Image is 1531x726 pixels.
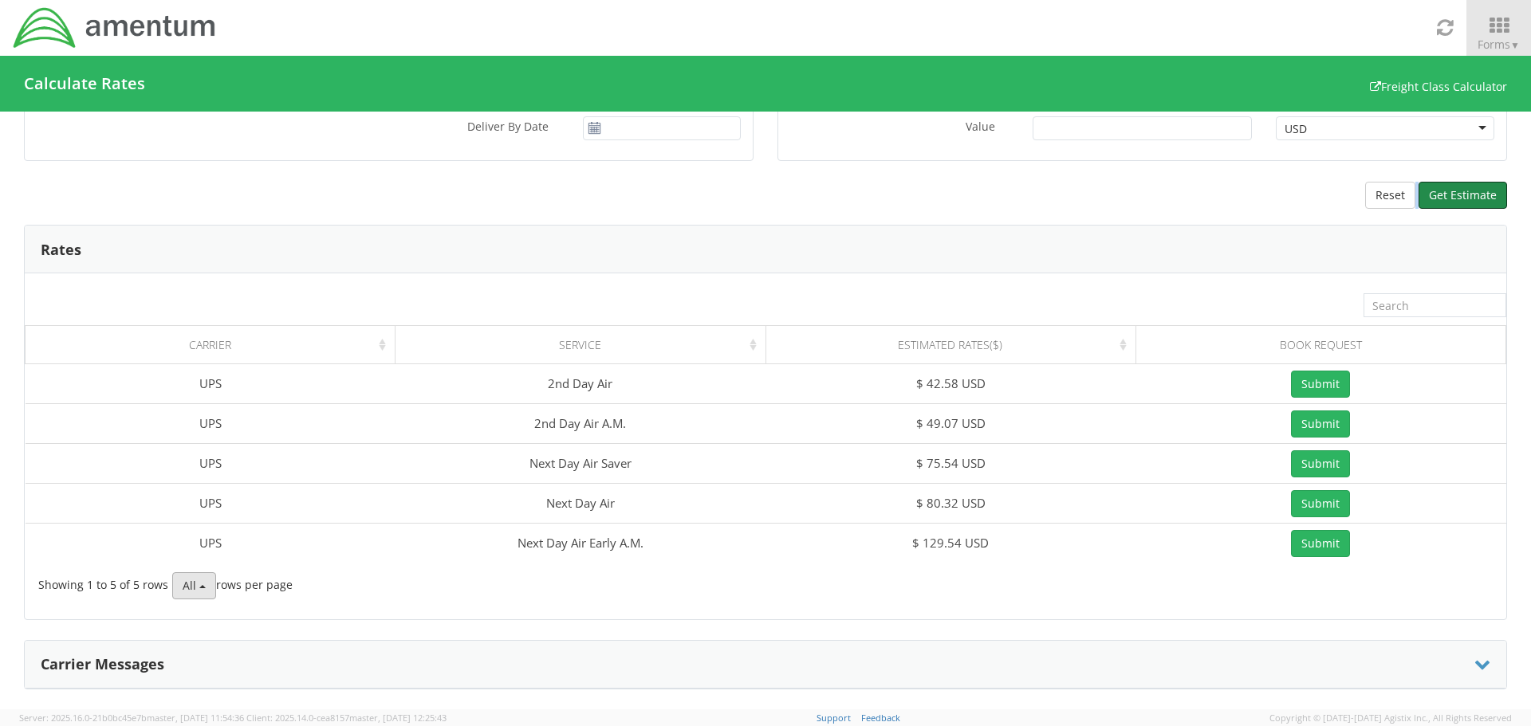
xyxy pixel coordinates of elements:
[916,415,986,431] span: $ 49.07 USD
[246,712,447,724] span: Client: 2025.14.0-cea8157
[19,712,244,724] span: Server: 2025.16.0-21b0bc45e7b
[1370,79,1507,94] a: Freight Class Calculator
[147,712,244,724] span: master, [DATE] 11:54:36
[1150,337,1501,353] div: Book Request
[1364,293,1506,317] input: Search
[40,337,391,353] div: Carrier
[38,577,168,592] span: Showing 1 to 5 of 5 rows
[1365,182,1415,209] button: Reset
[183,578,196,593] span: All
[26,484,396,524] td: UPS
[1291,450,1350,477] button: Submit
[912,535,989,551] span: $ 129.54 USD
[966,119,995,134] span: Value
[396,364,765,404] td: 2nd Day Air
[41,640,164,688] h3: Carrier Messages
[817,712,851,724] a: Support
[349,712,447,724] span: master, [DATE] 12:25:43
[916,455,986,471] span: $ 75.54 USD
[1478,37,1520,52] span: Forms
[24,75,145,92] h4: Calculate Rates
[12,6,218,50] img: dyn-intl-logo-049831509241104b2a82.png
[26,524,396,563] td: UPS
[1291,410,1350,438] button: Submit
[396,444,765,484] td: Next Day Air Saver
[410,337,761,353] div: Service
[1285,121,1307,137] div: USD
[1510,38,1520,52] span: ▼
[861,712,900,724] a: Feedback
[396,404,765,444] td: 2nd Day Air A.M.
[26,364,396,404] td: UPS
[1419,182,1507,209] button: Get Estimate
[916,375,986,391] span: $ 42.58 USD
[26,444,396,484] td: UPS
[396,484,765,524] td: Next Day Air
[26,404,396,444] td: UPS
[396,524,765,563] td: Next Day Air Early A.M.
[1269,712,1512,724] span: Copyright © [DATE]-[DATE] Agistix Inc., All Rights Reserved
[172,572,216,599] button: All
[467,119,549,137] span: Deliver By Date
[172,572,293,599] div: rows per page
[1291,490,1350,517] button: Submit
[41,226,81,273] h3: Rates
[780,337,1131,353] div: Estimated Rates($)
[1291,530,1350,557] button: Submit
[916,495,986,511] span: $ 80.32 USD
[1291,371,1350,398] button: Submit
